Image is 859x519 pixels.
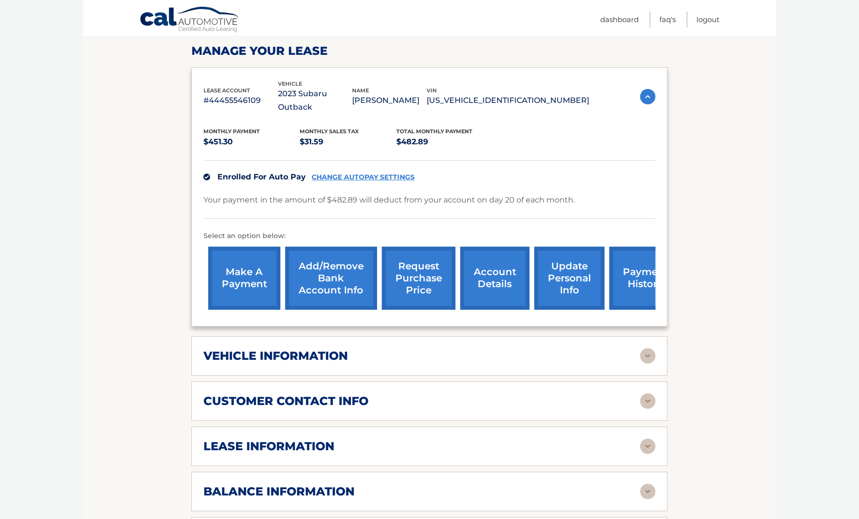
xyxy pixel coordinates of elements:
p: [PERSON_NAME] [352,94,427,107]
img: accordion-rest.svg [640,439,656,454]
h2: customer contact info [203,394,368,408]
a: request purchase price [382,247,455,310]
span: vehicle [278,80,302,87]
a: make a payment [208,247,280,310]
span: Monthly sales Tax [300,128,359,135]
h2: balance information [203,484,354,499]
a: CHANGE AUTOPAY SETTINGS [312,173,415,181]
p: Your payment in the amount of $482.89 will deduct from your account on day 20 of each month. [203,193,575,207]
span: Monthly Payment [203,128,260,135]
p: [US_VEHICLE_IDENTIFICATION_NUMBER] [427,94,589,107]
p: $31.59 [300,135,397,149]
p: 2023 Subaru Outback [278,87,353,114]
a: account details [460,247,530,310]
p: $451.30 [203,135,300,149]
span: name [352,87,369,94]
p: $482.89 [396,135,493,149]
img: accordion-rest.svg [640,393,656,409]
a: Dashboard [600,12,639,27]
a: Add/Remove bank account info [285,247,377,310]
a: update personal info [534,247,605,310]
a: Cal Automotive [139,6,240,34]
p: Select an option below: [203,230,656,242]
a: Logout [696,12,720,27]
h2: lease information [203,439,334,454]
span: Enrolled For Auto Pay [217,172,306,181]
span: lease account [203,87,250,94]
span: vin [427,87,437,94]
a: FAQ's [659,12,676,27]
img: accordion-rest.svg [640,484,656,499]
img: check.svg [203,174,210,180]
a: payment history [609,247,682,310]
img: accordion-active.svg [640,89,656,104]
h2: Manage Your Lease [191,44,668,58]
p: #44455546109 [203,94,278,107]
h2: vehicle information [203,349,348,363]
span: Total Monthly Payment [396,128,472,135]
img: accordion-rest.svg [640,348,656,364]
